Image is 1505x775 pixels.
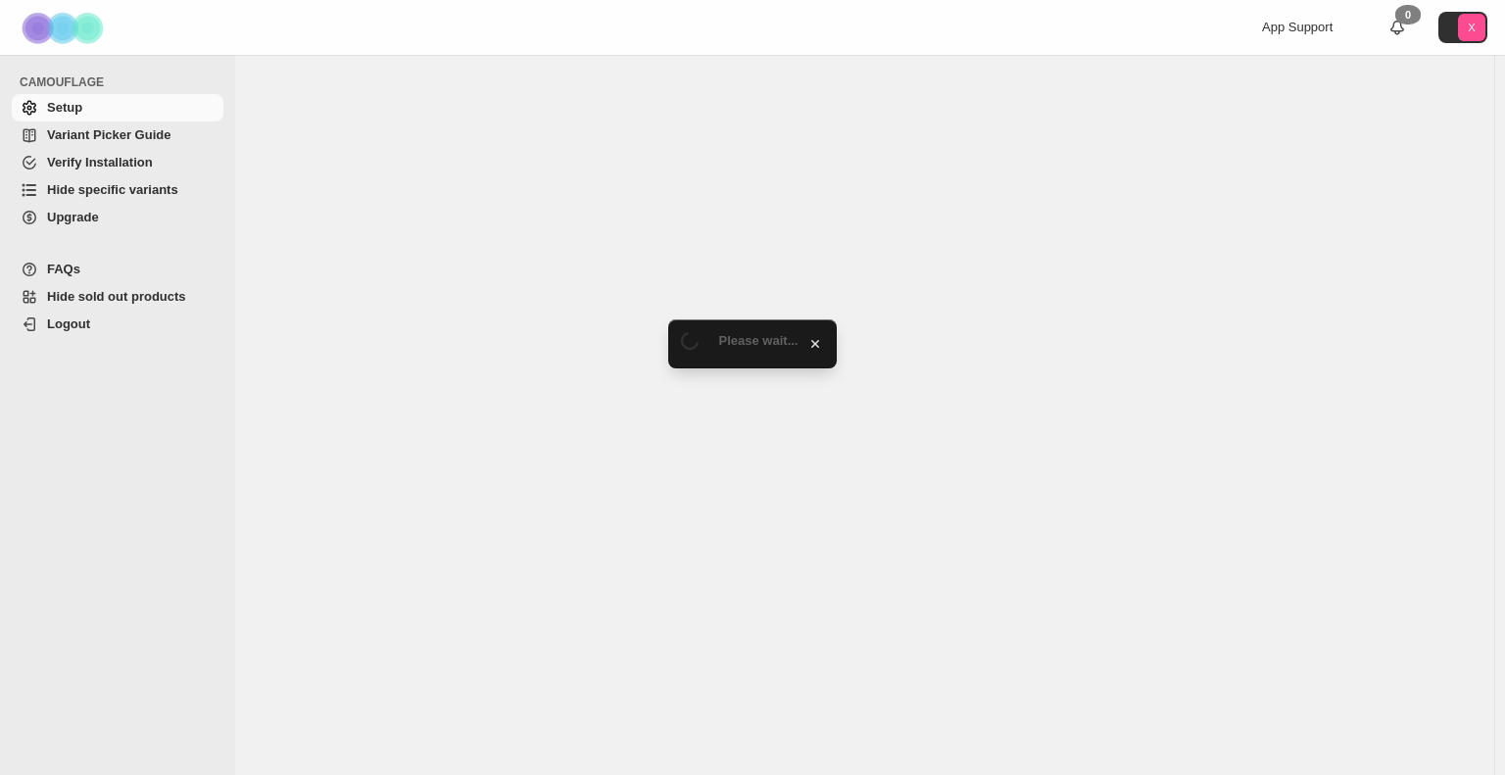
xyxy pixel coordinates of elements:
a: Variant Picker Guide [12,121,223,149]
a: Hide sold out products [12,283,223,311]
span: App Support [1262,20,1333,34]
span: FAQs [47,262,80,276]
span: Avatar with initials X [1458,14,1485,41]
a: 0 [1387,18,1407,37]
span: Please wait... [719,333,799,348]
span: Variant Picker Guide [47,127,170,142]
text: X [1468,22,1476,33]
span: Upgrade [47,210,99,224]
img: Camouflage [16,1,114,55]
a: Hide specific variants [12,176,223,204]
span: Verify Installation [47,155,153,170]
div: 0 [1395,5,1421,24]
a: Setup [12,94,223,121]
button: Avatar with initials X [1438,12,1487,43]
a: FAQs [12,256,223,283]
a: Logout [12,311,223,338]
span: Setup [47,100,82,115]
a: Upgrade [12,204,223,231]
span: Hide sold out products [47,289,186,304]
span: CAMOUFLAGE [20,74,225,90]
span: Hide specific variants [47,182,178,197]
a: Verify Installation [12,149,223,176]
span: Logout [47,316,90,331]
